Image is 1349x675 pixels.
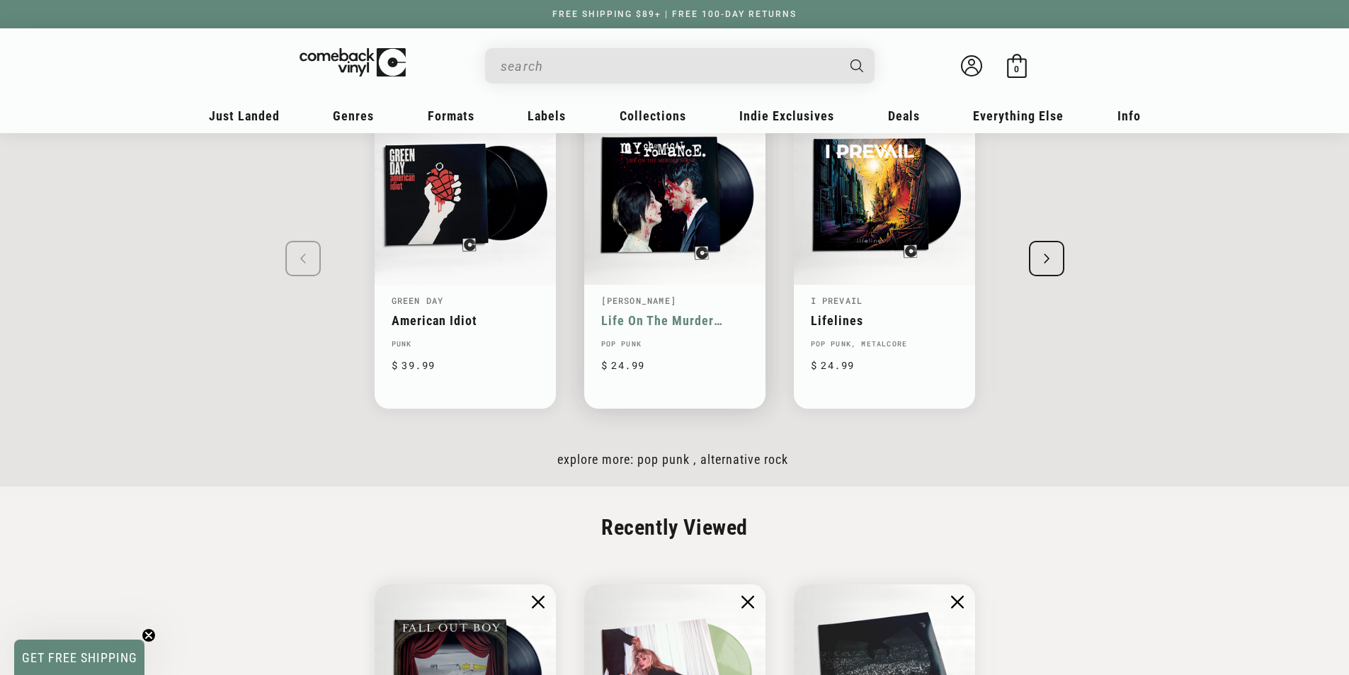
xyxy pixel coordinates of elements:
[741,596,754,608] img: close.png
[620,108,686,123] span: Collections
[951,596,964,608] img: close.png
[584,103,765,409] li: 2 / 6
[22,650,137,665] span: GET FREE SHIPPING
[794,103,975,409] li: 3 / 6
[392,313,539,328] a: American Idiot
[209,108,280,123] span: Just Landed
[888,108,920,123] span: Deals
[501,52,836,81] input: When autocomplete results are available use up and down arrows to review and enter to select
[14,640,144,675] div: GET FREE SHIPPINGClose teaser
[601,295,677,306] a: [PERSON_NAME]
[375,103,556,409] li: 1 / 6
[811,295,863,306] a: I Prevail
[538,9,811,19] a: FREE SHIPPING $89+ | FREE 100-DAY RETURNS
[142,628,156,642] button: Close teaser
[428,108,474,123] span: Formats
[392,295,444,306] a: Green Day
[739,108,834,123] span: Indie Exclusives
[1117,108,1141,123] span: Info
[532,596,545,608] img: close.png
[700,452,788,467] a: Alternative Rock
[838,48,876,84] button: Search
[485,48,875,84] div: Search
[1029,241,1064,276] div: Next slide
[528,108,566,123] span: Labels
[601,313,749,328] a: Life On The Murder Scene
[1014,64,1019,74] span: 0
[973,108,1064,123] span: Everything Else
[637,452,690,467] a: Pop Punk
[333,108,374,123] span: Genres
[811,313,958,328] a: Lifelines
